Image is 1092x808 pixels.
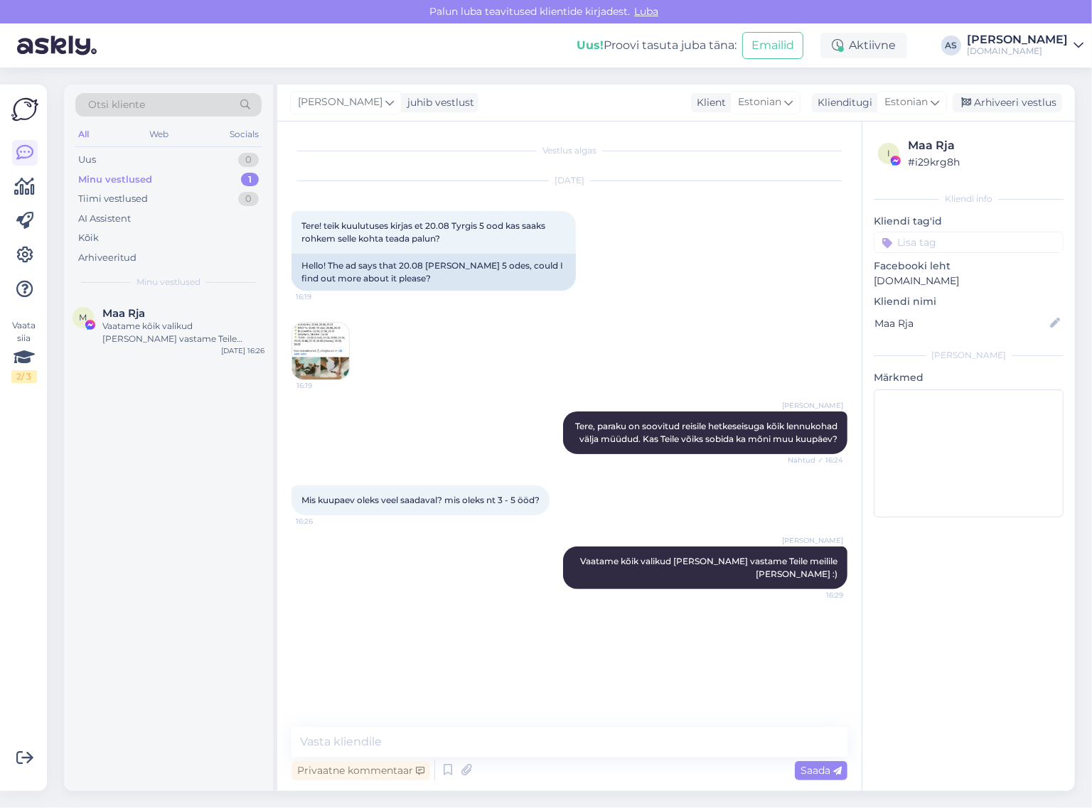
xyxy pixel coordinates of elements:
[874,193,1064,205] div: Kliendi info
[577,38,604,52] b: Uus!
[301,220,547,244] span: Tere! teik kuulutuses kirjas et 20.08 Tyrgis 5 ood kas saaks rohkem selle kohta teada palun?
[78,173,152,187] div: Minu vestlused
[296,516,349,527] span: 16:26
[136,276,200,289] span: Minu vestlused
[967,45,1068,57] div: [DOMAIN_NAME]
[298,95,382,110] span: [PERSON_NAME]
[78,153,96,167] div: Uus
[75,125,92,144] div: All
[78,231,99,245] div: Kõik
[782,400,843,411] span: [PERSON_NAME]
[577,37,737,54] div: Proovi tasuta juba täna:
[291,144,847,157] div: Vestlus algas
[11,96,38,123] img: Askly Logo
[874,274,1064,289] p: [DOMAIN_NAME]
[292,323,349,379] img: Attachment
[908,154,1059,170] div: # i29krg8h
[874,349,1064,362] div: [PERSON_NAME]
[291,761,430,780] div: Privaatne kommentaar
[296,380,350,391] span: 16:19
[88,97,145,112] span: Otsi kliente
[801,764,842,777] span: Saada
[580,556,840,579] span: Vaatame kõik valikud [PERSON_NAME] vastame Teile meilile [PERSON_NAME] :)
[11,319,37,383] div: Vaata siia
[790,590,843,600] span: 16:29
[296,291,349,302] span: 16:19
[874,232,1064,253] input: Lisa tag
[738,95,781,110] span: Estonian
[630,5,663,18] span: Luba
[908,137,1059,154] div: Maa Rja
[102,307,145,320] span: Maa Rja
[967,34,1083,57] a: [PERSON_NAME][DOMAIN_NAME]
[291,174,847,187] div: [DATE]
[227,125,262,144] div: Socials
[575,421,840,444] span: Tere, paraku on soovitud reisile hetkeseisuga kõik lennukohad välja müüdud. Kas Teile võiks sobid...
[812,95,872,110] div: Klienditugi
[221,345,264,356] div: [DATE] 16:26
[782,535,843,546] span: [PERSON_NAME]
[967,34,1068,45] div: [PERSON_NAME]
[301,495,540,505] span: Mis kuupaev oleks veel saadaval? mis oleks nt 3 - 5 ööd?
[874,259,1064,274] p: Facebooki leht
[11,370,37,383] div: 2 / 3
[874,214,1064,229] p: Kliendi tag'id
[742,32,803,59] button: Emailid
[402,95,474,110] div: juhib vestlust
[147,125,172,144] div: Web
[884,95,928,110] span: Estonian
[102,320,264,345] div: Vaatame kõik valikud [PERSON_NAME] vastame Teile meilile [PERSON_NAME] :)
[238,153,259,167] div: 0
[241,173,259,187] div: 1
[691,95,726,110] div: Klient
[874,294,1064,309] p: Kliendi nimi
[820,33,907,58] div: Aktiivne
[887,148,890,158] span: i
[78,212,131,226] div: AI Assistent
[874,316,1047,331] input: Lisa nimi
[788,455,843,465] span: Nähtud ✓ 16:24
[874,370,1064,385] p: Märkmed
[78,192,148,206] div: Tiimi vestlused
[291,254,576,291] div: Hello! The ad says that 20.08 [PERSON_NAME] 5 odes, could I find out more about it please?
[941,36,961,55] div: AS
[953,93,1062,112] div: Arhiveeri vestlus
[238,192,259,206] div: 0
[78,251,136,265] div: Arhiveeritud
[80,312,87,323] span: M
